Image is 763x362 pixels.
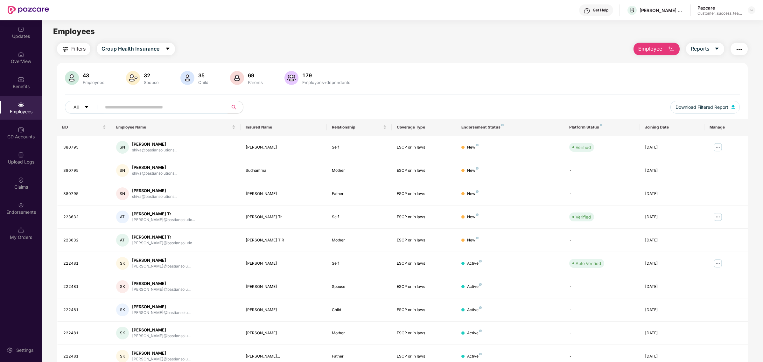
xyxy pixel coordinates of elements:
img: svg+xml;base64,PHN2ZyB4bWxucz0iaHR0cDovL3d3dy53My5vcmcvMjAwMC9zdmciIHdpZHRoPSIyNCIgaGVpZ2h0PSIyNC... [62,45,69,53]
img: svg+xml;base64,PHN2ZyBpZD0iTXlfT3JkZXJzIiBkYXRhLW5hbWU9Ik15IE9yZGVycyIgeG1sbnM9Imh0dHA6Ly93d3cudz... [18,227,24,233]
div: ESCP or in laws [397,261,451,267]
th: Insured Name [241,119,327,136]
img: svg+xml;base64,PHN2ZyBpZD0iVXBsb2FkX0xvZ3MiIGRhdGEtbmFtZT0iVXBsb2FkIExvZ3MiIHhtbG5zPSJodHRwOi8vd3... [18,152,24,158]
div: 380795 [63,144,106,150]
div: shiva@bastiansolutions... [132,194,177,200]
div: shiva@bastiansolutions... [132,147,177,153]
img: svg+xml;base64,PHN2ZyB4bWxucz0iaHR0cDovL3d3dy53My5vcmcvMjAwMC9zdmciIHhtbG5zOnhsaW5rPSJodHRwOi8vd3... [284,71,298,85]
img: svg+xml;base64,PHN2ZyBpZD0iSG9tZSIgeG1sbnM9Imh0dHA6Ly93d3cudzMub3JnLzIwMDAvc3ZnIiB3aWR0aD0iMjAiIG... [18,51,24,58]
div: Child [332,307,386,313]
img: svg+xml;base64,PHN2ZyB4bWxucz0iaHR0cDovL3d3dy53My5vcmcvMjAwMC9zdmciIHhtbG5zOnhsaW5rPSJodHRwOi8vd3... [180,71,194,85]
button: Download Filtered Report [670,101,740,114]
div: [PERSON_NAME]@bastiansolutio... [132,217,195,223]
div: [DATE] [645,261,699,267]
div: [PERSON_NAME]... [246,353,322,359]
div: 35 [197,72,210,79]
div: [DATE] [645,284,699,290]
div: Get Help [593,8,608,13]
div: [DATE] [645,307,699,313]
div: [PERSON_NAME] [246,284,322,290]
div: AT [116,234,129,247]
button: search [227,101,243,114]
div: [PERSON_NAME] [132,327,191,333]
div: Self [332,261,386,267]
div: Employees+dependents [301,80,352,85]
span: caret-down [714,46,719,52]
td: - [564,298,640,322]
div: Parents [247,80,264,85]
div: SK [116,327,129,339]
img: svg+xml;base64,PHN2ZyBpZD0iQmVuZWZpdHMiIHhtbG5zPSJodHRwOi8vd3d3LnczLm9yZy8yMDAwL3N2ZyIgd2lkdGg9Ij... [18,76,24,83]
div: 32 [143,72,160,79]
div: New [467,144,479,150]
div: SN [116,141,129,154]
div: [PERSON_NAME] [132,141,177,147]
img: svg+xml;base64,PHN2ZyB4bWxucz0iaHR0cDovL3d3dy53My5vcmcvMjAwMC9zdmciIHdpZHRoPSI4IiBoZWlnaHQ9IjgiIH... [476,144,479,146]
div: Active [467,261,482,267]
span: Relationship [332,125,381,130]
div: [PERSON_NAME] [246,144,322,150]
div: Spouse [332,284,386,290]
img: New Pazcare Logo [8,6,49,14]
div: [PERSON_NAME] Tr [246,214,322,220]
div: [PERSON_NAME] [132,164,177,171]
div: ESCP or in laws [397,353,451,359]
td: - [564,159,640,182]
img: svg+xml;base64,PHN2ZyB4bWxucz0iaHR0cDovL3d3dy53My5vcmcvMjAwMC9zdmciIHhtbG5zOnhsaW5rPSJodHRwOi8vd3... [65,71,79,85]
span: B [630,6,634,14]
div: [DATE] [645,214,699,220]
div: ESCP or in laws [397,168,451,174]
div: Father [332,191,386,197]
img: svg+xml;base64,PHN2ZyB4bWxucz0iaHR0cDovL3d3dy53My5vcmcvMjAwMC9zdmciIHdpZHRoPSI4IiBoZWlnaHQ9IjgiIH... [479,353,482,355]
div: Platform Status [569,125,634,130]
div: SK [116,280,129,293]
div: [PERSON_NAME] Solutions India Pvt Ltd. [640,7,684,13]
div: [DATE] [645,330,699,336]
span: All [73,104,79,111]
span: Reports [691,45,709,53]
div: Father [332,353,386,359]
div: New [467,214,479,220]
th: Manage [704,119,748,136]
div: [PERSON_NAME]@bastiansolu... [132,263,191,269]
td: - [564,182,640,205]
span: caret-down [165,46,170,52]
div: Endorsement Status [461,125,559,130]
span: Filters [71,45,86,53]
div: [PERSON_NAME] [246,261,322,267]
div: SK [116,303,129,316]
div: Sudhamma [246,168,322,174]
div: Mother [332,168,386,174]
img: svg+xml;base64,PHN2ZyBpZD0iRW1wbG95ZWVzIiB4bWxucz0iaHR0cDovL3d3dy53My5vcmcvMjAwMC9zdmciIHdpZHRoPS... [18,101,24,108]
div: ESCP or in laws [397,144,451,150]
img: manageButton [713,258,723,268]
div: Auto Verified [576,260,601,267]
div: Verified [576,144,591,150]
button: Filters [57,43,90,55]
div: 380795 [63,168,106,174]
th: Relationship [327,119,391,136]
div: New [467,168,479,174]
div: [PERSON_NAME]@bastiansolu... [132,287,191,293]
div: 223632 [63,237,106,243]
div: SN [116,187,129,200]
div: Customer_success_team_lead [697,11,742,16]
th: EID [57,119,111,136]
img: svg+xml;base64,PHN2ZyB4bWxucz0iaHR0cDovL3d3dy53My5vcmcvMjAwMC9zdmciIHhtbG5zOnhsaW5rPSJodHRwOi8vd3... [731,105,735,109]
td: - [564,322,640,345]
th: Coverage Type [392,119,456,136]
div: [PERSON_NAME] [246,191,322,197]
div: [PERSON_NAME] Tr [132,234,195,240]
div: AT [116,211,129,223]
img: svg+xml;base64,PHN2ZyB4bWxucz0iaHR0cDovL3d3dy53My5vcmcvMjAwMC9zdmciIHdpZHRoPSI4IiBoZWlnaHQ9IjgiIH... [600,124,602,126]
span: Employee Name [116,125,231,130]
td: - [564,275,640,298]
div: Child [197,80,210,85]
img: svg+xml;base64,PHN2ZyBpZD0iRHJvcGRvd24tMzJ4MzIiIHhtbG5zPSJodHRwOi8vd3d3LnczLm9yZy8yMDAwL3N2ZyIgd2... [749,8,754,13]
button: Employee [633,43,680,55]
img: svg+xml;base64,PHN2ZyB4bWxucz0iaHR0cDovL3d3dy53My5vcmcvMjAwMC9zdmciIHhtbG5zOnhsaW5rPSJodHRwOi8vd3... [667,45,675,53]
div: Active [467,307,482,313]
div: Verified [576,214,591,220]
div: 179 [301,72,352,79]
img: svg+xml;base64,PHN2ZyB4bWxucz0iaHR0cDovL3d3dy53My5vcmcvMjAwMC9zdmciIHdpZHRoPSI4IiBoZWlnaHQ9IjgiIH... [476,190,479,193]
